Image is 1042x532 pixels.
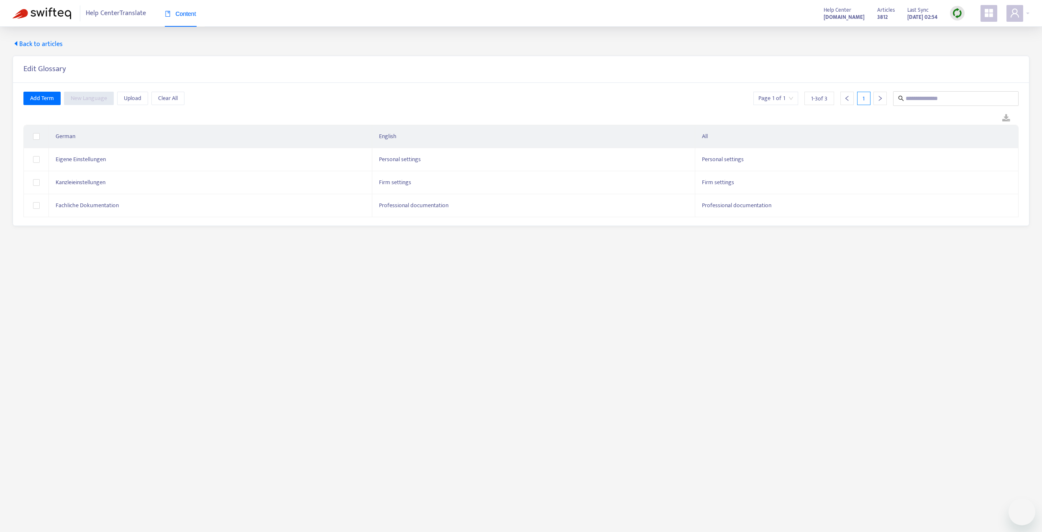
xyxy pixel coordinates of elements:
[64,92,114,105] button: New Language
[13,8,71,19] img: Swifteq
[165,11,171,17] span: book
[811,94,827,103] span: 1 - 3 of 3
[49,125,372,148] th: German
[824,13,865,22] strong: [DOMAIN_NAME]
[1009,499,1035,525] iframe: Schaltfläche zum Öffnen des Messaging-Fensters
[824,5,851,15] span: Help Center
[379,177,411,187] span: Firm settings
[23,92,61,105] button: Add Term
[158,94,178,103] span: Clear All
[952,8,963,18] img: sync.dc5367851b00ba804db3.png
[877,5,895,15] span: Articles
[984,8,994,18] span: appstore
[1010,8,1020,18] span: user
[907,5,929,15] span: Last Sync
[124,94,141,103] span: Upload
[844,95,850,101] span: left
[165,10,196,17] span: Content
[30,94,54,103] span: Add Term
[702,154,744,164] span: Personal settings
[23,64,66,74] h5: Edit Glossary
[13,39,63,49] span: Back to articles
[13,40,19,47] span: caret-left
[907,13,937,22] strong: [DATE] 02:54
[898,95,904,101] span: search
[877,13,888,22] strong: 3812
[151,92,184,105] button: Clear All
[379,200,448,210] span: Professional documentation
[702,200,771,210] span: Professional documentation
[702,177,734,187] span: Firm settings
[117,92,148,105] button: Upload
[824,12,865,22] a: [DOMAIN_NAME]
[857,92,870,105] div: 1
[372,125,696,148] th: English
[56,177,105,187] span: Kanzleieinstellungen
[379,154,421,164] span: Personal settings
[695,125,1019,148] th: All
[86,5,146,21] span: Help Center Translate
[56,200,119,210] span: Fachliche Dokumentation
[56,154,106,164] span: Eigene Einstellungen
[877,95,883,101] span: right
